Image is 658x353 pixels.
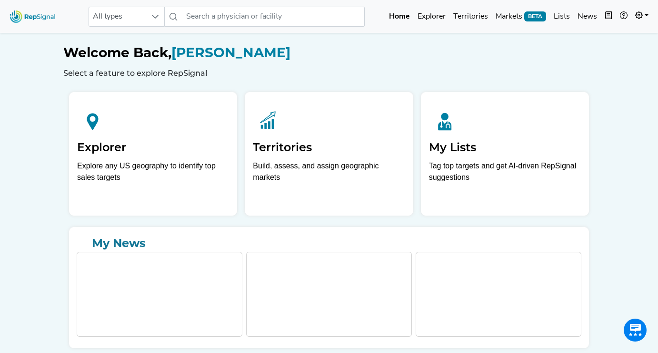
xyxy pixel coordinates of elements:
[574,7,601,26] a: News
[421,92,589,216] a: My ListsTag top targets and get AI-driven RepSignal suggestions
[69,92,237,216] a: ExplorerExplore any US geography to identify top sales targets
[77,235,581,252] a: My News
[89,7,146,26] span: All types
[245,92,413,216] a: TerritoriesBuild, assess, and assign geographic markets
[63,45,595,61] h1: [PERSON_NAME]
[550,7,574,26] a: Lists
[524,11,546,21] span: BETA
[253,160,405,188] p: Build, assess, and assign geographic markets
[77,160,229,183] div: Explore any US geography to identify top sales targets
[385,7,414,26] a: Home
[414,7,449,26] a: Explorer
[492,7,550,26] a: MarketsBETA
[429,141,581,155] h2: My Lists
[253,141,405,155] h2: Territories
[77,141,229,155] h2: Explorer
[429,160,581,188] p: Tag top targets and get AI-driven RepSignal suggestions
[182,7,364,27] input: Search a physician or facility
[449,7,492,26] a: Territories
[63,69,595,78] h6: Select a feature to explore RepSignal
[601,7,616,26] button: Intel Book
[63,44,171,61] span: Welcome Back,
